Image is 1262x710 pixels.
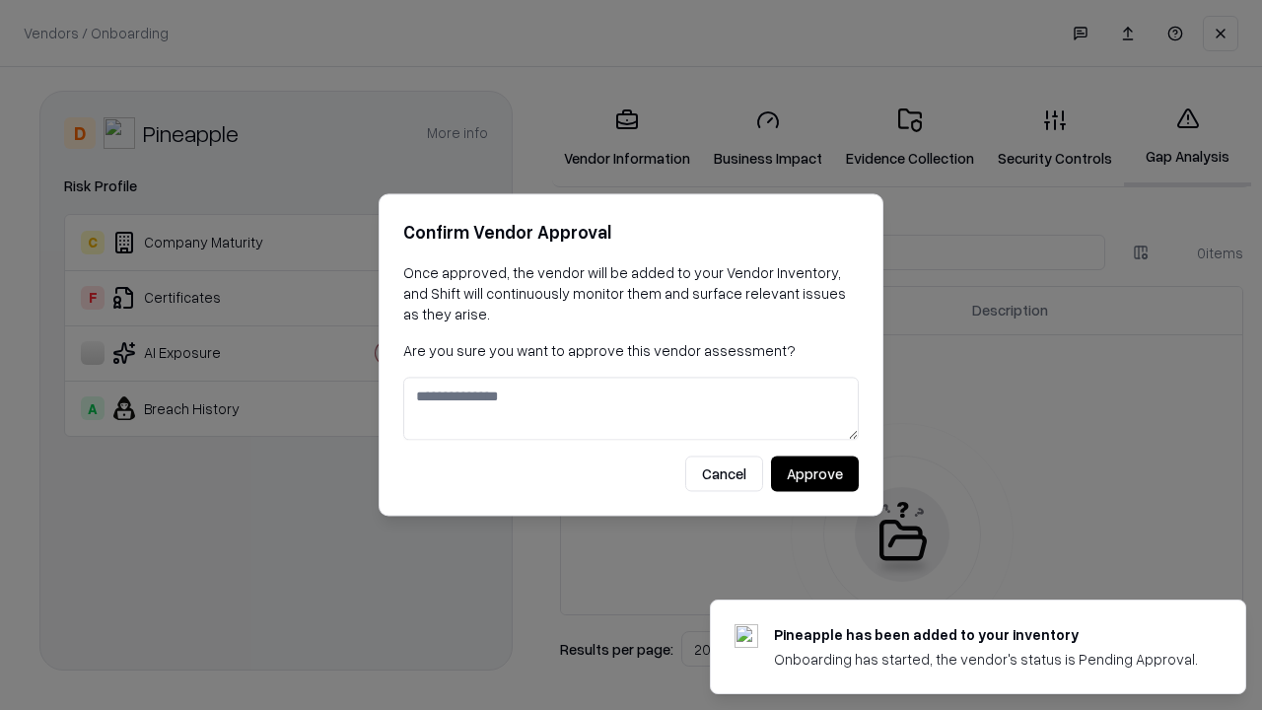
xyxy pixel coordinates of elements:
div: Pineapple has been added to your inventory [774,624,1198,645]
button: Cancel [685,457,763,492]
h2: Confirm Vendor Approval [403,218,859,247]
p: Once approved, the vendor will be added to your Vendor Inventory, and Shift will continuously mon... [403,262,859,324]
p: Are you sure you want to approve this vendor assessment? [403,340,859,361]
div: Onboarding has started, the vendor's status is Pending Approval. [774,649,1198,670]
img: pineappleenergy.com [735,624,758,648]
button: Approve [771,457,859,492]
